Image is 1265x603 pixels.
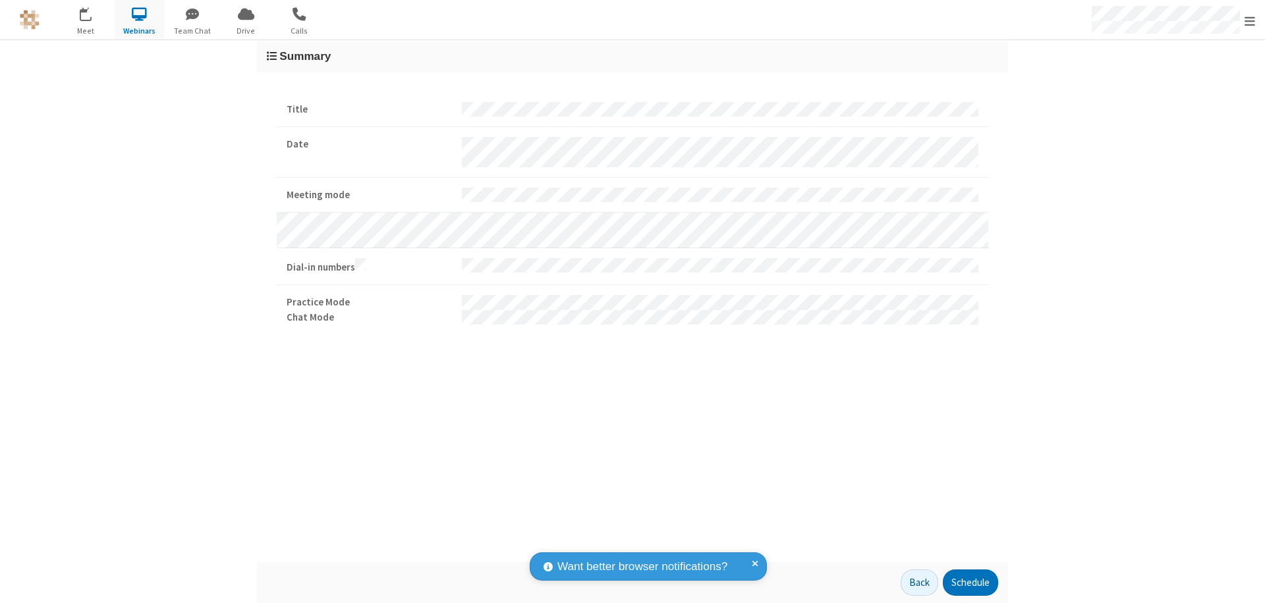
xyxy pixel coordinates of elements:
span: Calls [275,25,324,37]
strong: Meeting mode [287,188,452,203]
span: Want better browser notifications? [557,558,727,575]
span: Drive [221,25,271,37]
strong: Practice Mode [287,295,452,310]
span: Meet [61,25,111,37]
span: Webinars [115,25,164,37]
button: Schedule [943,569,998,596]
strong: Title [287,102,452,117]
strong: Date [287,137,452,152]
strong: Chat Mode [287,310,452,325]
strong: Dial-in numbers [287,258,452,275]
span: Summary [279,49,331,63]
div: 12 [87,7,99,17]
button: Back [901,569,938,596]
img: QA Selenium DO NOT DELETE OR CHANGE [20,10,40,30]
span: Team Chat [168,25,217,37]
iframe: Chat [1232,569,1255,594]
